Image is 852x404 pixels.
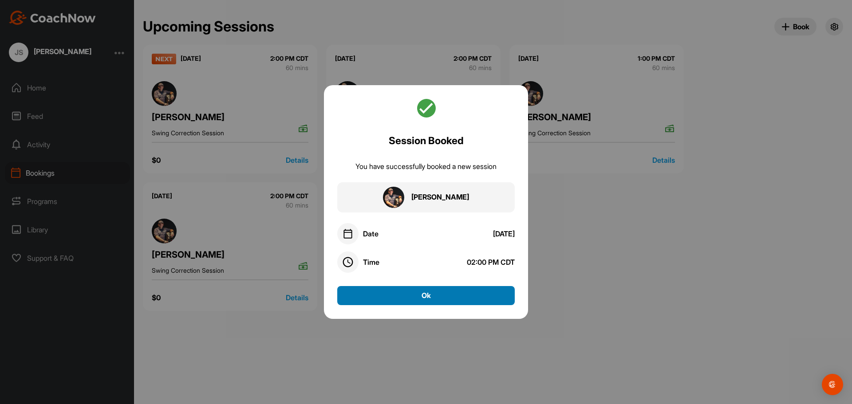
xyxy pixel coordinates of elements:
div: You have successfully booked a new session [355,161,497,172]
img: square_924b3cc1736c82fb3c192aaf4cff42fa.jpg [383,187,404,208]
div: Open Intercom Messenger [822,374,843,395]
h2: Session Booked [389,133,464,148]
div: Date [363,229,379,238]
button: Ok [337,286,515,305]
div: 02:00 PM CDT [467,258,515,267]
div: [DATE] [493,229,515,238]
div: [PERSON_NAME] [411,192,469,202]
img: time [343,257,353,267]
div: Time [363,258,379,267]
img: date [343,228,353,239]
